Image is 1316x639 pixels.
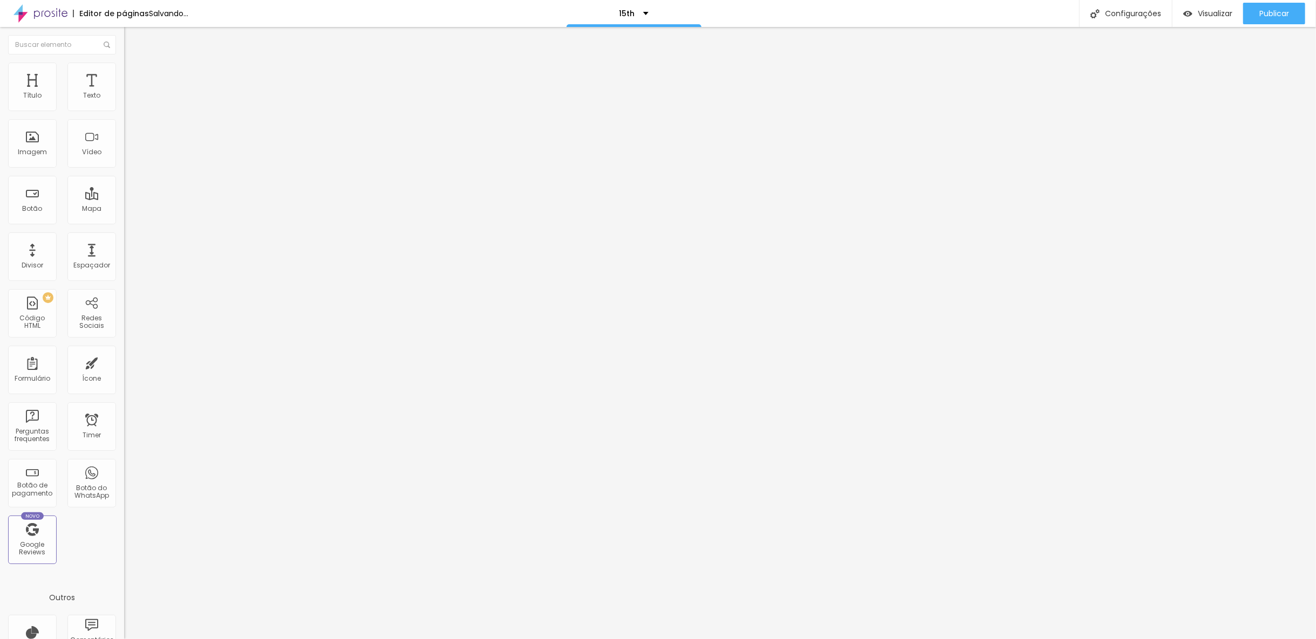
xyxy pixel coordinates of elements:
img: Icone [1090,9,1100,18]
div: Botão [23,205,43,212]
div: Ícone [83,375,101,382]
button: Visualizar [1172,3,1243,24]
div: Formulário [15,375,50,382]
p: 15th [619,10,635,17]
div: Salvando... [149,10,188,17]
div: Espaçador [73,262,110,269]
div: Código HTML [11,314,53,330]
span: Visualizar [1198,9,1232,18]
div: Editor de páginas [73,10,149,17]
div: Timer [83,431,101,439]
img: Icone [104,42,110,48]
img: view-1.svg [1183,9,1192,18]
input: Buscar elemento [8,35,116,54]
div: Divisor [22,262,43,269]
div: Mapa [82,205,101,212]
span: Publicar [1259,9,1289,18]
div: Botão do WhatsApp [70,484,113,500]
div: Título [23,92,42,99]
button: Publicar [1243,3,1305,24]
div: Perguntas frequentes [11,428,53,443]
div: Google Reviews [11,541,53,556]
div: Vídeo [82,148,101,156]
div: Novo [21,512,44,520]
div: Imagem [18,148,47,156]
div: Botão de pagamento [11,482,53,497]
div: Redes Sociais [70,314,113,330]
div: Texto [83,92,100,99]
